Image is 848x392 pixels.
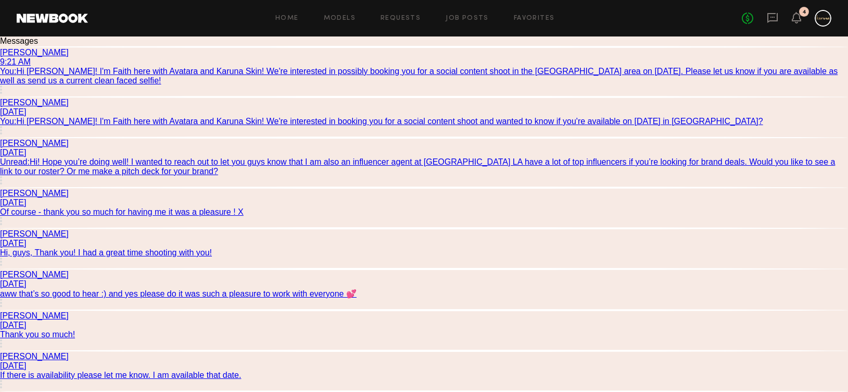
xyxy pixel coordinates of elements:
[381,15,421,22] a: Requests
[446,15,489,22] a: Job Posts
[324,15,356,22] a: Models
[514,15,555,22] a: Favorites
[802,9,806,15] div: 4
[275,15,299,22] a: Home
